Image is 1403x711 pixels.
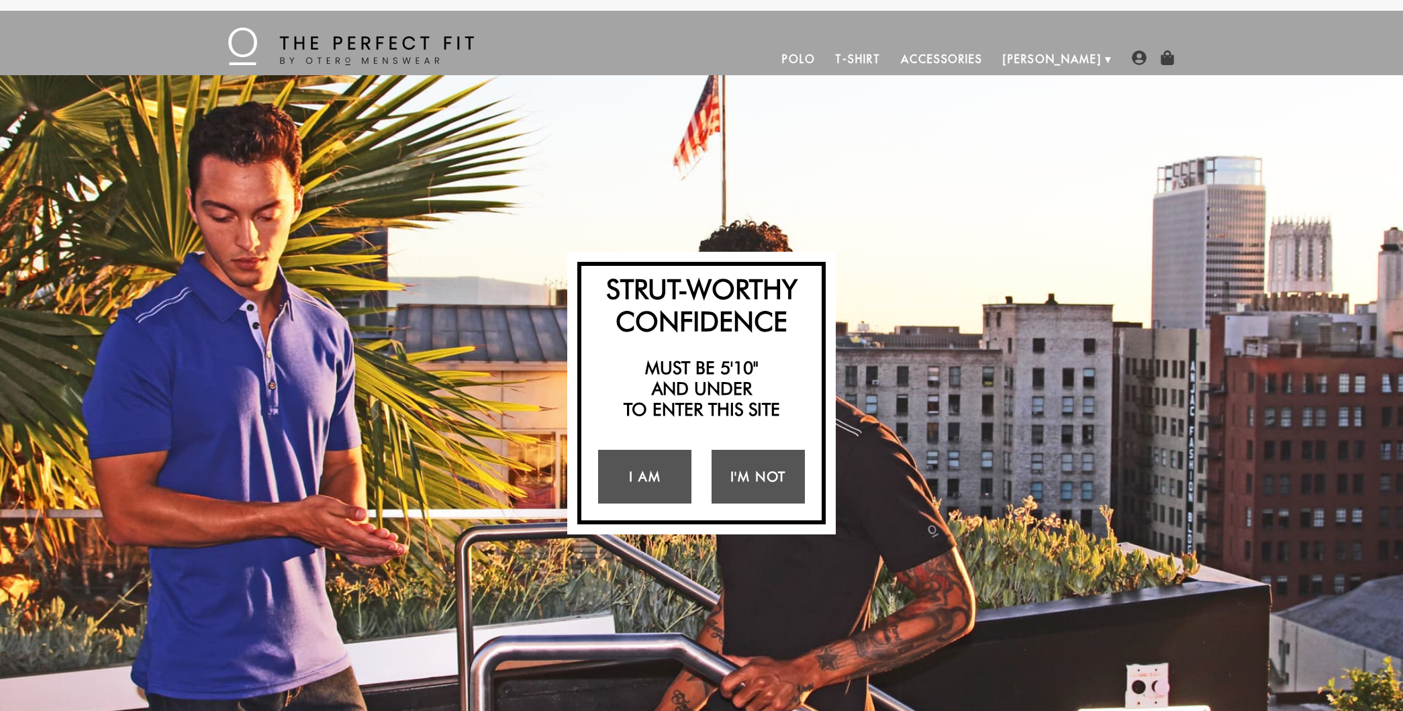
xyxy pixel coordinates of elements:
img: The Perfect Fit - by Otero Menswear - Logo [228,28,474,65]
a: T-Shirt [825,43,890,75]
img: user-account-icon.png [1132,50,1147,65]
a: Accessories [891,43,993,75]
img: shopping-bag-icon.png [1160,50,1175,65]
h2: Strut-Worthy Confidence [588,273,815,337]
a: I'm Not [712,450,805,504]
h2: Must be 5'10" and under to enter this site [588,357,815,420]
a: [PERSON_NAME] [993,43,1112,75]
a: Polo [772,43,826,75]
a: I Am [598,450,691,504]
